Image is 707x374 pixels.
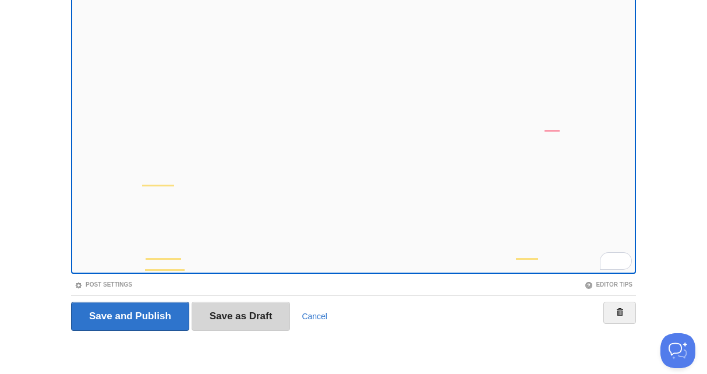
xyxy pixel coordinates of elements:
[71,302,189,331] input: Save and Publish
[75,281,132,288] a: Post Settings
[660,333,695,368] iframe: Help Scout Beacon - Open
[192,302,291,331] input: Save as Draft
[585,281,632,288] a: Editor Tips
[302,312,327,321] a: Cancel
